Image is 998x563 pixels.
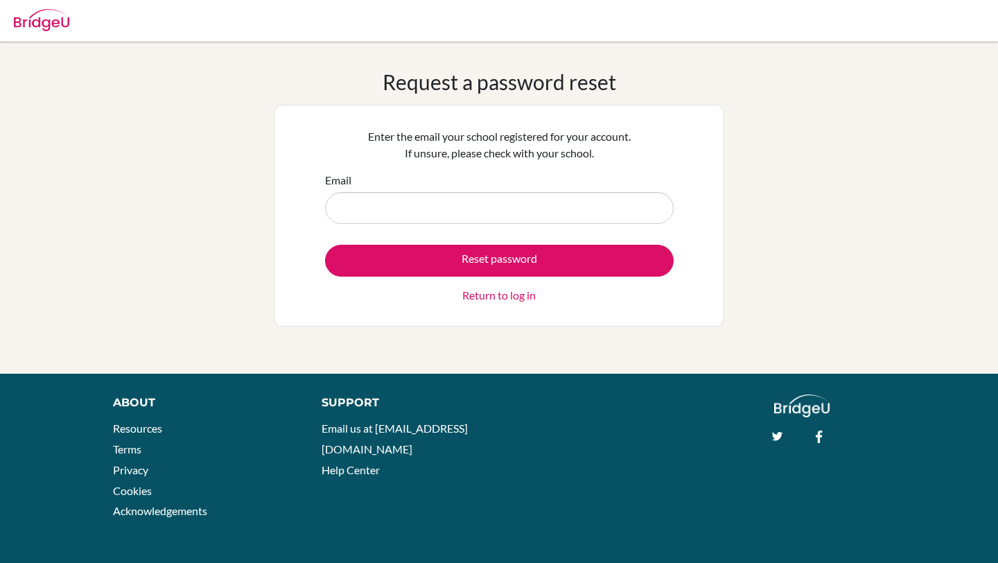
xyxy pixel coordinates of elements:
[774,395,830,417] img: logo_white@2x-f4f0deed5e89b7ecb1c2cc34c3e3d731f90f0f143d5ea2071677605dd97b5244.png
[325,245,674,277] button: Reset password
[322,395,485,411] div: Support
[322,422,468,456] a: Email us at [EMAIL_ADDRESS][DOMAIN_NAME]
[113,442,141,456] a: Terms
[462,287,536,304] a: Return to log in
[325,172,351,189] label: Email
[113,463,148,476] a: Privacy
[322,463,380,476] a: Help Center
[14,9,69,31] img: Bridge-U
[325,128,674,162] p: Enter the email your school registered for your account. If unsure, please check with your school.
[113,422,162,435] a: Resources
[113,395,290,411] div: About
[113,504,207,517] a: Acknowledgements
[113,484,152,497] a: Cookies
[383,69,616,94] h1: Request a password reset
